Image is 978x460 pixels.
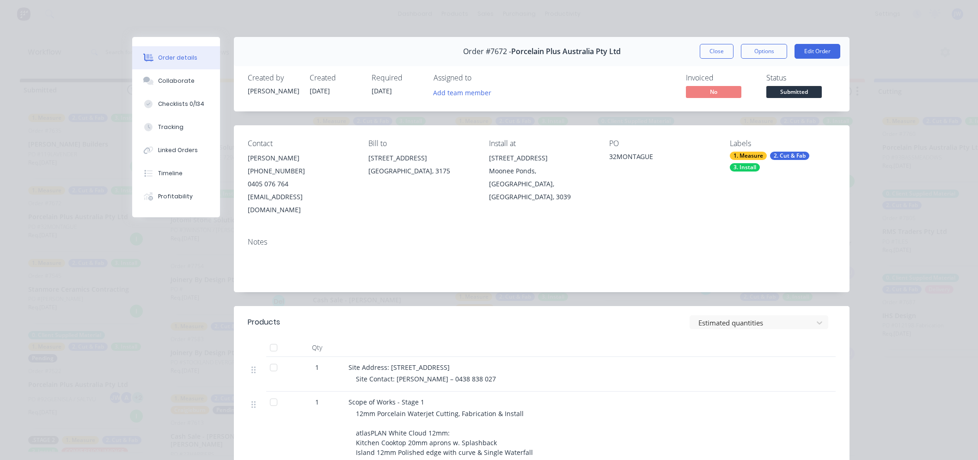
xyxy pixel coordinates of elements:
[248,139,354,148] div: Contact
[511,47,621,56] span: Porcelain Plus Australia Pty Ltd
[132,46,220,69] button: Order details
[489,152,595,165] div: [STREET_ADDRESS]
[132,139,220,162] button: Linked Orders
[315,362,319,372] span: 1
[766,86,822,100] button: Submitted
[248,178,354,190] div: 0405 076 764
[158,54,197,62] div: Order details
[730,139,836,148] div: Labels
[700,44,733,59] button: Close
[686,86,741,98] span: No
[158,146,198,154] div: Linked Orders
[310,86,330,95] span: [DATE]
[770,152,809,160] div: 2. Cut & Fab
[434,74,526,82] div: Assigned to
[158,169,183,178] div: Timeline
[132,92,220,116] button: Checklists 0/134
[730,163,760,172] div: 3. Install
[132,69,220,92] button: Collaborate
[248,152,354,165] div: [PERSON_NAME]
[158,192,193,201] div: Profitability
[289,338,345,357] div: Qty
[368,139,474,148] div: Bill to
[158,77,195,85] div: Collaborate
[730,152,767,160] div: 1. Measure
[356,374,496,383] span: Site Contact: [PERSON_NAME] – 0438 838 027
[248,152,354,216] div: [PERSON_NAME][PHONE_NUMBER]0405 076 764[EMAIL_ADDRESS][DOMAIN_NAME]
[609,152,715,165] div: 32MONTAGUE
[158,123,183,131] div: Tracking
[741,44,787,59] button: Options
[248,190,354,216] div: [EMAIL_ADDRESS][DOMAIN_NAME]
[248,238,836,246] div: Notes
[766,74,836,82] div: Status
[489,152,595,203] div: [STREET_ADDRESS]Moonee Ponds, [GEOGRAPHIC_DATA], [GEOGRAPHIC_DATA], 3039
[795,44,840,59] button: Edit Order
[132,116,220,139] button: Tracking
[489,165,595,203] div: Moonee Ponds, [GEOGRAPHIC_DATA], [GEOGRAPHIC_DATA], 3039
[368,152,474,165] div: [STREET_ADDRESS]
[489,139,595,148] div: Install at
[348,363,450,372] span: Site Address: [STREET_ADDRESS]
[248,165,354,178] div: [PHONE_NUMBER]
[158,100,204,108] div: Checklists 0/134
[428,86,496,98] button: Add team member
[686,74,755,82] div: Invoiced
[248,74,299,82] div: Created by
[434,86,496,98] button: Add team member
[248,317,280,328] div: Products
[766,86,822,98] span: Submitted
[348,398,424,406] span: Scope of Works - Stage 1
[368,152,474,181] div: [STREET_ADDRESS][GEOGRAPHIC_DATA], 3175
[609,139,715,148] div: PO
[372,74,422,82] div: Required
[132,162,220,185] button: Timeline
[315,397,319,407] span: 1
[372,86,392,95] span: [DATE]
[310,74,361,82] div: Created
[248,86,299,96] div: [PERSON_NAME]
[463,47,511,56] span: Order #7672 -
[132,185,220,208] button: Profitability
[368,165,474,178] div: [GEOGRAPHIC_DATA], 3175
